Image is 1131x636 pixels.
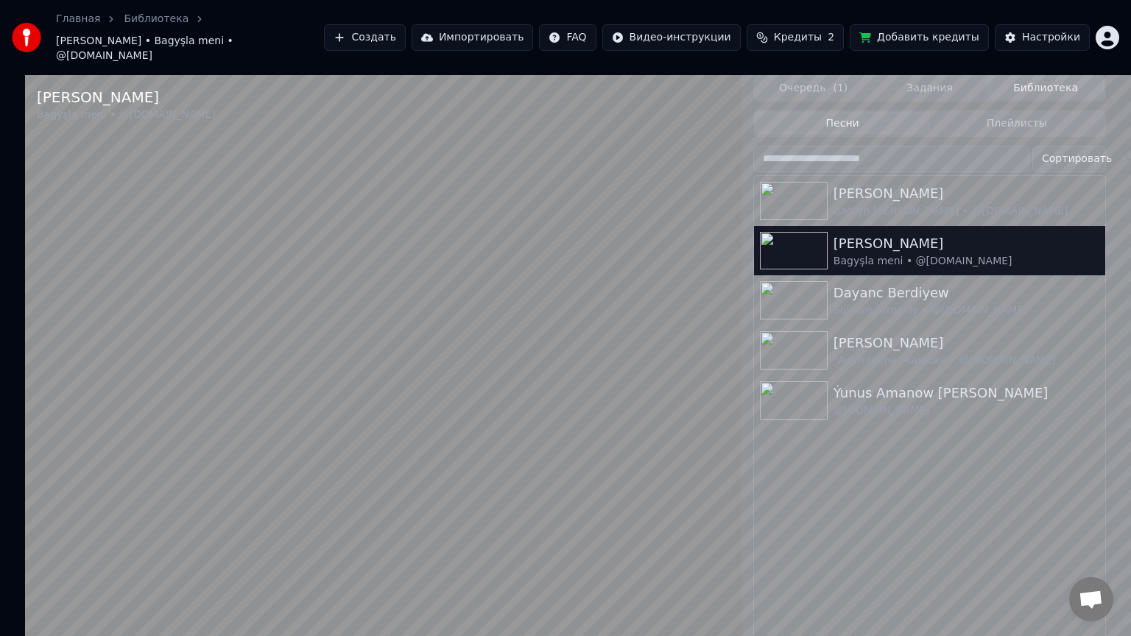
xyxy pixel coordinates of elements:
[1022,30,1080,45] div: Настройки
[56,34,324,63] span: [PERSON_NAME] • Bagyşla meni • @[DOMAIN_NAME]
[987,77,1104,99] button: Библиотека
[929,113,1104,134] button: Плейлисты
[755,113,930,134] button: Песни
[834,204,1099,219] div: Bagtyň [PERSON_NAME] • @[DOMAIN_NAME]
[834,233,1099,254] div: [PERSON_NAME]
[1042,152,1112,166] span: Сортировать
[774,30,822,45] span: Кредиты
[602,24,741,51] button: Видео-инструкции
[755,77,872,99] button: Очередь
[124,12,188,26] a: Библиотека
[37,87,216,107] div: [PERSON_NAME]
[834,383,1099,403] div: Ýunus Amanow [PERSON_NAME]
[850,24,989,51] button: Добавить кредиты
[834,353,1099,368] div: "Adyň näme" Karaoke • @[DOMAIN_NAME]
[828,30,834,45] span: 2
[56,12,100,26] a: Главная
[834,303,1099,318] div: Soldum Armanly • @[DOMAIN_NAME]
[834,333,1099,353] div: [PERSON_NAME]
[747,24,844,51] button: Кредиты2
[56,12,324,63] nav: breadcrumb
[834,254,1099,269] div: Bagyşla meni • @[DOMAIN_NAME]
[834,403,1099,418] div: @[DOMAIN_NAME]
[37,107,216,122] div: Bagyşla meni • @[DOMAIN_NAME]
[872,77,988,99] button: Задания
[412,24,534,51] button: Импортировать
[995,24,1090,51] button: Настройки
[324,24,405,51] button: Создать
[1069,577,1113,621] a: Открытый чат
[834,183,1099,204] div: [PERSON_NAME]
[833,81,848,96] span: ( 1 )
[12,23,41,52] img: youka
[834,283,1099,303] div: Dayanc Berdiyew
[539,24,596,51] button: FAQ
